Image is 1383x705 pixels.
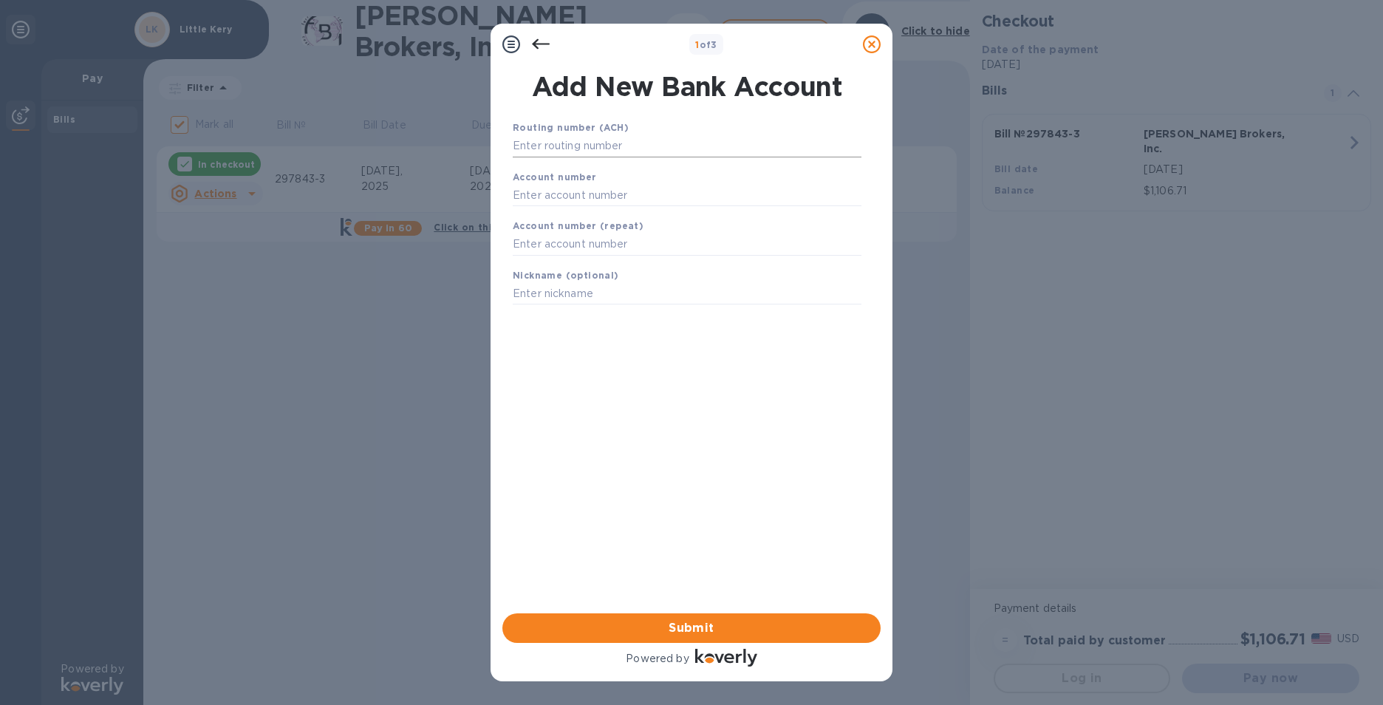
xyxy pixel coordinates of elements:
input: Enter account number [513,184,861,206]
button: Submit [502,613,881,643]
b: Nickname (optional) [513,270,619,281]
input: Enter routing number [513,135,861,157]
span: 1 [695,39,699,50]
b: Account number (repeat) [513,220,643,231]
input: Enter nickname [513,283,861,305]
p: Powered by [626,651,689,667]
b: of 3 [695,39,717,50]
span: Submit [514,619,869,637]
h1: Add New Bank Account [504,71,870,102]
input: Enter account number [513,234,861,256]
img: Logo [695,649,757,667]
b: Routing number (ACH) [513,122,629,133]
b: Account number [513,171,597,183]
